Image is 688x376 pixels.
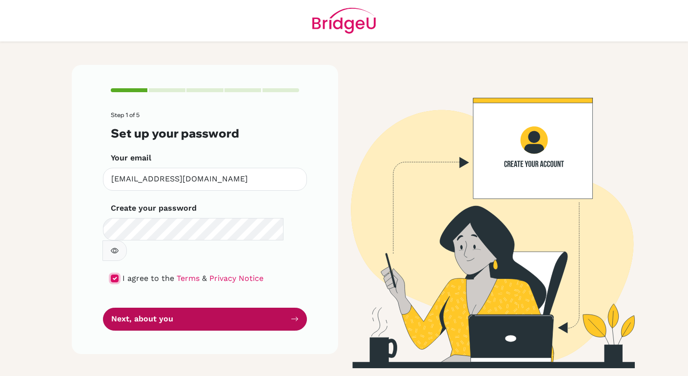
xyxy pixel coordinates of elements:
[202,274,207,283] span: &
[111,202,197,214] label: Create your password
[111,126,299,140] h3: Set up your password
[111,111,140,119] span: Step 1 of 5
[209,274,263,283] a: Privacy Notice
[122,274,174,283] span: I agree to the
[103,308,307,331] button: Next, about you
[103,168,307,191] input: Insert your email*
[177,274,200,283] a: Terms
[111,152,151,164] label: Your email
